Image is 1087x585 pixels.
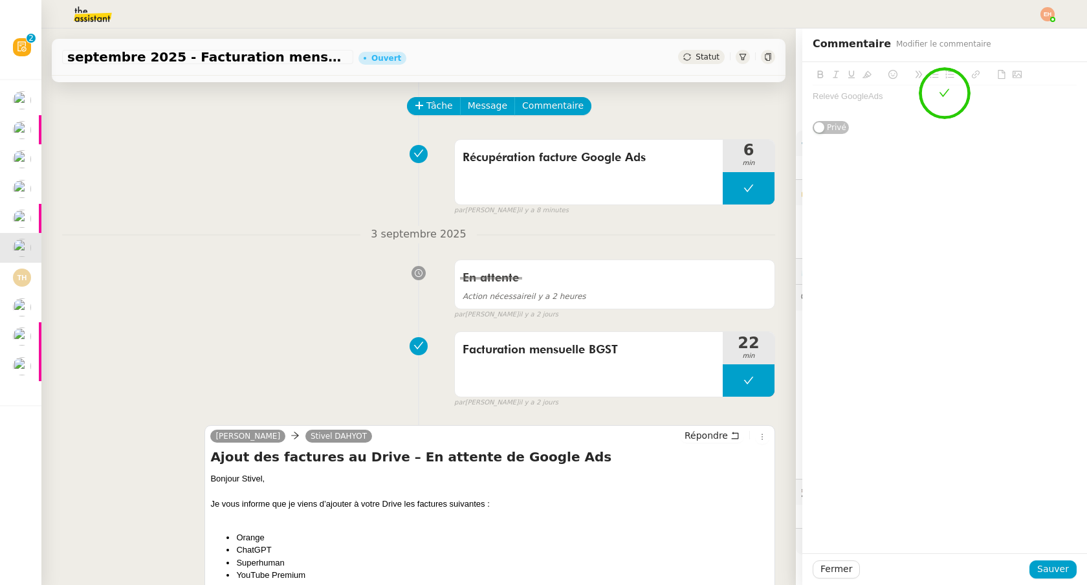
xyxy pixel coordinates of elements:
[454,205,569,216] small: [PERSON_NAME]
[1029,560,1077,579] button: Sauver
[514,97,591,115] button: Commentaire
[463,272,519,284] span: En attente
[460,97,515,115] button: Message
[801,185,885,200] span: 🔐
[468,98,507,113] span: Message
[896,38,991,50] span: Modifier le commentaire
[210,472,769,485] div: Bonjour Stivel,
[801,266,895,276] span: ⏲️
[236,531,769,544] li: Orange
[522,98,584,113] span: Commentaire
[519,397,558,408] span: il y a 2 jours
[454,309,558,320] small: [PERSON_NAME]
[210,448,769,466] h4: Ajout des factures au Drive – En attente de Google Ads
[801,136,868,151] span: ⚙️
[13,298,31,316] img: users%2Ff7AvM1H5WROKDkFYQNHz8zv46LV2%2Favatar%2Ffa026806-15e4-4312-a94b-3cc825a940eb
[27,34,36,43] nz-badge-sup: 2
[723,158,774,169] span: min
[236,544,769,557] li: ChatGPT
[796,180,1087,205] div: 🔐Données client
[454,205,465,216] span: par
[796,259,1087,284] div: ⏲️Tâches 29:33
[13,150,31,168] img: users%2FtFhOaBya8rNVU5KG7br7ns1BCvi2%2Favatar%2Faa8c47da-ee6c-4101-9e7d-730f2e64f978
[454,397,558,408] small: [PERSON_NAME]
[1037,562,1069,577] span: Sauver
[13,121,31,139] img: users%2FtFhOaBya8rNVU5KG7br7ns1BCvi2%2Favatar%2Faa8c47da-ee6c-4101-9e7d-730f2e64f978
[426,98,453,113] span: Tâche
[1040,7,1055,21] img: svg
[454,309,465,320] span: par
[680,428,744,443] button: Répondre
[796,131,1087,156] div: ⚙️Procédures
[360,226,476,243] span: 3 septembre 2025
[813,35,891,53] span: Commentaire
[210,498,769,511] div: Je vous informe que je viens d’ajouter à votre Drive les factures suivantes :
[801,536,841,546] span: 🧴
[820,562,852,577] span: Fermer
[519,309,558,320] span: il y a 2 jours
[28,34,34,45] p: 2
[13,180,31,198] img: users%2FtFhOaBya8rNVU5KG7br7ns1BCvi2%2Favatar%2Faa8c47da-ee6c-4101-9e7d-730f2e64f978
[813,560,860,579] button: Fermer
[13,210,31,228] img: users%2Fjeuj7FhI7bYLyCU6UIN9LElSS4x1%2Favatar%2F1678820456145.jpeg
[801,487,963,497] span: 🕵️
[236,557,769,569] li: Superhuman
[685,429,728,442] span: Répondre
[519,205,569,216] span: il y a 8 minutes
[13,269,31,287] img: svg
[796,529,1087,554] div: 🧴Autres
[723,335,774,351] span: 22
[813,121,849,134] button: Privé
[463,292,586,301] span: il y a 2 heures
[463,292,531,301] span: Action nécessaire
[13,327,31,346] img: users%2F0v3yA2ZOZBYwPN7V38GNVTYjOQj1%2Favatar%2Fa58eb41e-cbb7-4128-9131-87038ae72dcb
[463,148,715,168] span: Récupération facture Google Ads
[796,480,1087,505] div: 🕵️Autres demandes en cours 1
[696,52,719,61] span: Statut
[454,397,465,408] span: par
[13,357,31,375] img: users%2Fjeuj7FhI7bYLyCU6UIN9LElSS4x1%2Favatar%2F1678820456145.jpeg
[236,569,769,582] li: YouTube Premium
[13,239,31,257] img: users%2FKIcnt4T8hLMuMUUpHYCYQM06gPC2%2Favatar%2F1dbe3bdc-0f95-41bf-bf6e-fc84c6569aaf
[407,97,461,115] button: Tâche
[305,430,372,442] a: Stivel DAHYOT
[801,292,907,302] span: 💬
[723,351,774,362] span: min
[723,142,774,158] span: 6
[67,50,348,63] span: septembre 2025 - Facturation mensuelle BGST Invest
[827,121,846,134] span: Privé
[371,54,401,62] div: Ouvert
[796,285,1087,310] div: 💬Commentaires 1
[463,340,715,360] span: Facturation mensuelle BGST
[13,91,31,109] img: users%2Ff7AvM1H5WROKDkFYQNHz8zv46LV2%2Favatar%2Ffa026806-15e4-4312-a94b-3cc825a940eb
[210,430,285,442] a: [PERSON_NAME]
